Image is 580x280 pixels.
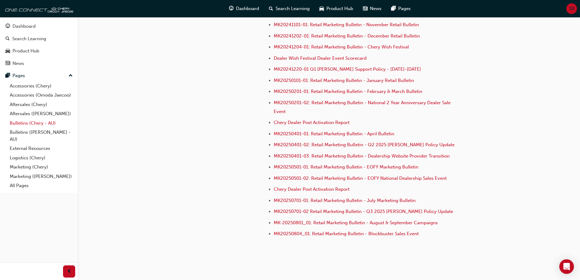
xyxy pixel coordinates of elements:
a: News [2,58,75,69]
a: news-iconNews [358,2,386,15]
span: guage-icon [229,5,234,12]
span: Dashboard [236,5,259,12]
div: News [12,60,24,67]
a: Chery Dealer Post Activation Report [274,120,350,125]
span: news-icon [363,5,367,12]
button: SB [566,3,577,14]
a: MK20250804_01: Retail Marketing Bulletin - Blockbuster Sales Event [274,231,419,236]
a: MK20250501-01: Retail Marketing Bulletin - EOFY Marketing Bulletin [274,164,418,170]
a: car-iconProduct Hub [315,2,358,15]
span: pages-icon [391,5,396,12]
span: prev-icon [67,268,72,275]
div: Open Intercom Messenger [559,259,574,274]
button: Pages [2,70,75,81]
a: MK20241204-01: Retail Marketing Bulletin - Chery Wish Festival [274,44,409,50]
div: Pages [12,72,25,79]
span: News [370,5,381,12]
span: news-icon [5,61,10,66]
a: Aftersales (Chery) [7,100,75,109]
a: MK20250501-02: Retail Marketing Bulletin - EOFY National Dealership Sales Event [274,175,447,181]
a: MK20241101-01: Retail Marketing Bulletin - November Retail Bulletin [274,22,419,27]
div: Dashboard [12,23,36,30]
a: MK20250401-03: Retail Marketing Bulletin - Dealership Website Provider Transition [274,153,450,159]
a: MK20250201-02: Retail Marketing Bulletin - National 2 Year Anniversary Dealer Sale Event [274,100,452,114]
a: MK20250701-01: Retail Marketing Bulletin - July Marketing Bulletin [274,198,416,203]
span: car-icon [319,5,324,12]
a: search-iconSearch Learning [264,2,315,15]
a: Bulletins (Chery - AU) [7,119,75,128]
button: DashboardSearch LearningProduct HubNews [2,19,75,70]
a: Bulletins ([PERSON_NAME] - AU) [7,128,75,144]
a: Aftersales ([PERSON_NAME]) [7,109,75,119]
span: SB [569,5,575,12]
a: Chery Dealer Post Activation Report [274,186,350,192]
a: pages-iconPages [386,2,416,15]
a: Dealer Wish Festival Dealer Event Scorecard [274,55,367,61]
a: Search Learning [2,33,75,44]
a: Marketing ([PERSON_NAME]) [7,172,75,181]
span: Product Hub [326,5,353,12]
span: pages-icon [5,73,10,79]
span: guage-icon [5,24,10,29]
a: MK20250401-01: Retail Marketing Bulletin - April Bulletin [274,131,394,136]
a: MK20241202-01: Retail Marketing Bulletin - December Retail Bulletin [274,33,420,39]
span: search-icon [269,5,273,12]
span: Pages [398,5,411,12]
a: Accessories (Omoda Jaecoo) [7,90,75,100]
a: Logistics (Chery) [7,153,75,163]
div: Product Hub [12,48,39,55]
a: MK20250201-01: Retail Marketing Bulletin - February & March Bulletin [274,89,422,94]
a: Marketing (Chery) [7,162,75,172]
span: car-icon [5,48,10,54]
a: MK-20250801_01: Retail Marketing Bulletin - August & September Campaigns [274,220,438,225]
a: External Resources [7,144,75,153]
img: oneconnect [3,2,73,15]
a: MK20241220-01 Q1 [PERSON_NAME] Support Policy - [DATE]-[DATE] [274,66,421,72]
a: MK20250101-01: Retail Marketing Bulletin - January Retail Bulletin [274,78,414,83]
a: Accessories (Chery) [7,81,75,91]
a: MK20250701-02 Retail Marketing Bulletin - Q3 2025 [PERSON_NAME] Policy Update [274,209,453,214]
span: search-icon [5,36,10,42]
a: Product Hub [2,45,75,57]
a: guage-iconDashboard [224,2,264,15]
span: Search Learning [276,5,310,12]
a: Dashboard [2,21,75,32]
a: All Pages [7,181,75,190]
div: Search Learning [12,35,46,42]
span: up-icon [69,72,73,80]
a: MK20250401-02: Retail Marketing Bulletin - Q2 2025 [PERSON_NAME] Policy Update [274,142,455,147]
